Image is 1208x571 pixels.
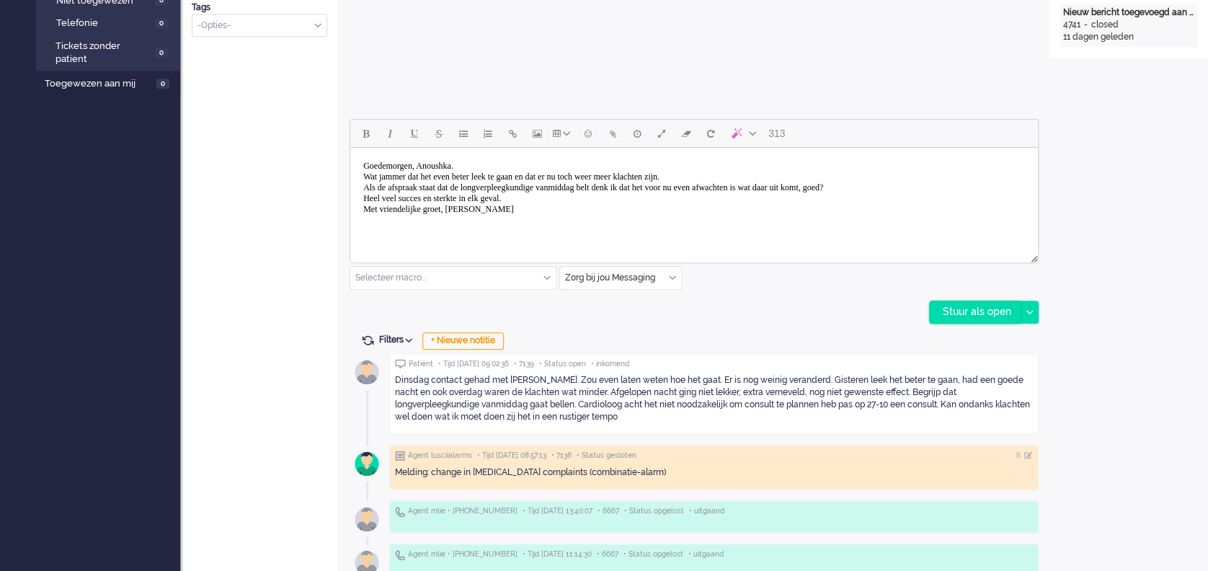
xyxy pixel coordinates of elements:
button: Insert/edit image [525,121,549,146]
span: Agent mlie • [PHONE_NUMBER] [408,549,518,559]
span: Agent lusciialarms [408,451,472,461]
button: Reset content [698,121,723,146]
button: Fullscreen [649,121,674,146]
button: Insert/edit link [500,121,525,146]
span: • 7138 [551,451,572,461]
span: • Status gesloten [577,451,636,461]
img: avatar [349,446,385,482]
span: Tickets zonder patient [55,40,151,66]
span: • Tijd [DATE] 11:14:30 [523,549,592,559]
span: Toegewezen aan mij [45,77,152,91]
button: Add attachment [600,121,625,146]
span: • uitgaand [689,506,724,516]
div: Tags [192,1,327,14]
span: Agent mlie • [PHONE_NUMBER] [408,506,518,516]
iframe: Rich Text Area [350,148,1038,249]
button: Strikethrough [427,121,451,146]
span: 0 [156,79,169,89]
span: • Tijd [DATE] 08:57:13 [477,451,546,461]
img: avatar [349,501,385,537]
span: • uitgaand [688,549,724,559]
div: Melding: change in [MEDICAL_DATA] complaints (combinatie-alarm) [395,466,1033,479]
span: Filters [379,335,417,345]
div: Stuur als open [930,301,1020,323]
div: Select Tags [192,14,327,37]
img: avatar [349,354,385,390]
div: 4741 [1063,19,1080,31]
a: Tickets zonder patient 0 [42,37,179,66]
img: ic_note_grey.svg [395,451,405,461]
span: 0 [155,18,168,29]
button: Delay message [625,121,649,146]
div: 11 dagen geleden [1063,31,1194,43]
img: ic_telephone_grey.svg [395,549,405,560]
img: ic_chat_grey.svg [395,359,406,368]
button: Italic [378,121,402,146]
span: 313 [768,128,785,139]
button: Emoticons [576,121,600,146]
button: Bold [353,121,378,146]
a: Toegewezen aan mij 0 [42,75,180,91]
button: Numbered list [476,121,500,146]
div: Dinsdag contact gehad met [PERSON_NAME]. Zou even laten weten hoe het gaat. Er is nog weinig vera... [395,374,1033,424]
span: • 6667 [597,549,618,559]
div: Nieuw bericht toegevoegd aan gesprek [1063,6,1194,19]
span: • Tijd [DATE] 13:40:07 [523,506,592,516]
button: 313 [762,121,791,146]
span: • inkomend [591,359,629,369]
span: • Status open [539,359,586,369]
button: AI [723,121,762,146]
span: • 6667 [598,506,619,516]
span: • Tijd [DATE] 09:02:36 [438,359,509,369]
div: - [1080,19,1091,31]
span: • Status opgelost [623,549,683,559]
button: Clear formatting [674,121,698,146]
button: Underline [402,121,427,146]
span: Telefonie [56,17,151,30]
div: closed [1091,19,1119,31]
div: + Nieuwe notitie [422,332,504,350]
button: Bullet list [451,121,476,146]
span: • 7139 [514,359,534,369]
div: Resize [1026,249,1038,262]
span: 0 [155,48,168,58]
a: Telefonie 0 [42,14,179,30]
img: ic_telephone_grey.svg [395,506,405,517]
span: • Status opgelost [624,506,684,516]
span: Patiënt [409,359,433,369]
button: Table [549,121,576,146]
